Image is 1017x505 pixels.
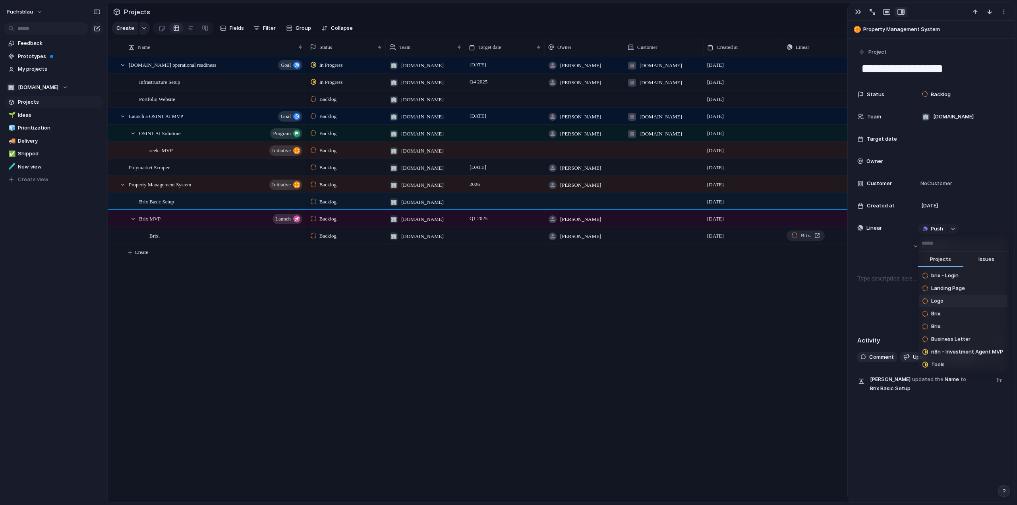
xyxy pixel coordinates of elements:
span: brix - Login [931,272,959,280]
span: Tools [931,361,945,369]
span: Brix. [931,323,942,331]
span: Brix. [931,310,942,318]
span: Projects [930,255,951,263]
button: Projects [918,252,963,268]
button: Issues [963,252,1009,268]
span: Issues [978,255,994,263]
span: Logo [931,297,944,305]
span: Landing Page [931,284,965,292]
span: Business Letter [931,335,971,343]
span: n8n - Investment Agent MVP [931,348,1003,356]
